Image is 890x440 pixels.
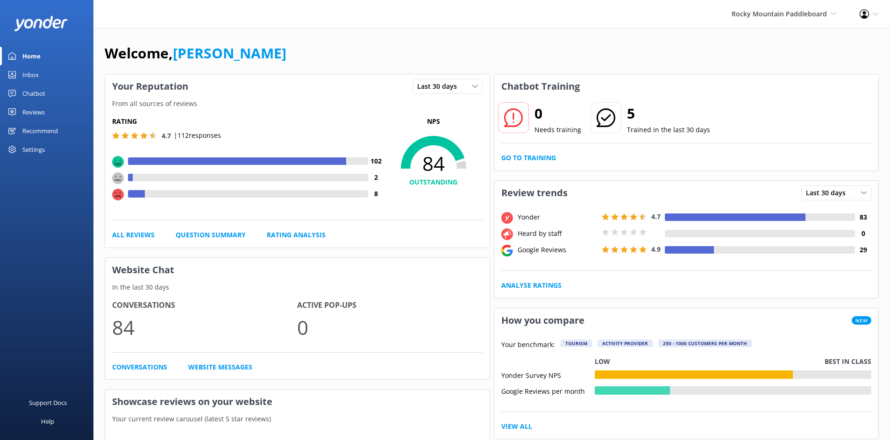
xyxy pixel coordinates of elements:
p: Low [595,356,610,367]
span: New [852,316,871,325]
div: Home [22,47,41,65]
div: Activity Provider [598,340,653,347]
p: NPS [384,116,483,127]
h4: 0 [855,228,871,239]
p: Your benchmark: [501,340,555,351]
div: Help [41,412,54,431]
div: Settings [22,140,45,159]
div: Google Reviews per month [501,386,595,395]
h4: 2 [368,172,384,183]
div: Chatbot [22,84,45,103]
p: From all sources of reviews [105,99,490,109]
h4: Conversations [112,299,297,312]
span: Last 30 days [806,188,851,198]
div: Tourism [561,340,592,347]
p: | 112 responses [174,130,221,141]
a: All Reviews [112,230,155,240]
span: 4.9 [651,245,661,254]
div: Inbox [22,65,39,84]
p: Needs training [534,125,581,135]
a: Rating Analysis [267,230,326,240]
p: Your current review carousel (latest 5 star reviews) [105,414,490,424]
h2: 5 [627,102,710,125]
p: 84 [112,312,297,343]
span: 4.7 [651,212,661,221]
h4: 29 [855,245,871,255]
a: Go to Training [501,153,556,163]
div: Heard by staff [515,228,599,239]
a: Question Summary [176,230,246,240]
h3: Your Reputation [105,74,195,99]
p: 0 [297,312,482,343]
h4: OUTSTANDING [384,177,483,187]
a: Website Messages [188,362,252,372]
h4: 8 [368,189,384,199]
span: 84 [384,152,483,175]
div: Yonder Survey NPS [501,370,595,379]
h4: Active Pop-ups [297,299,482,312]
a: Analyse Ratings [501,280,562,291]
h3: How you compare [494,308,591,333]
span: Last 30 days [417,81,463,92]
div: 250 - 1000 customers per month [658,340,752,347]
p: Trained in the last 30 days [627,125,710,135]
a: View All [501,421,532,432]
h3: Review trends [494,181,575,205]
a: Conversations [112,362,167,372]
a: [PERSON_NAME] [173,43,286,63]
div: Google Reviews [515,245,599,255]
h4: 83 [855,212,871,222]
h4: 102 [368,156,384,166]
span: 4.7 [162,131,171,140]
div: Reviews [22,103,45,121]
div: Support Docs [29,393,67,412]
img: yonder-white-logo.png [14,16,68,31]
span: Rocky Mountain Paddleboard [732,9,827,18]
div: Yonder [515,212,599,222]
h2: 0 [534,102,581,125]
h3: Website Chat [105,258,490,282]
h3: Showcase reviews on your website [105,390,490,414]
h5: Rating [112,116,384,127]
h1: Welcome, [105,42,286,64]
p: Best in class [825,356,871,367]
p: In the last 30 days [105,282,490,292]
div: Recommend [22,121,58,140]
h3: Chatbot Training [494,74,587,99]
